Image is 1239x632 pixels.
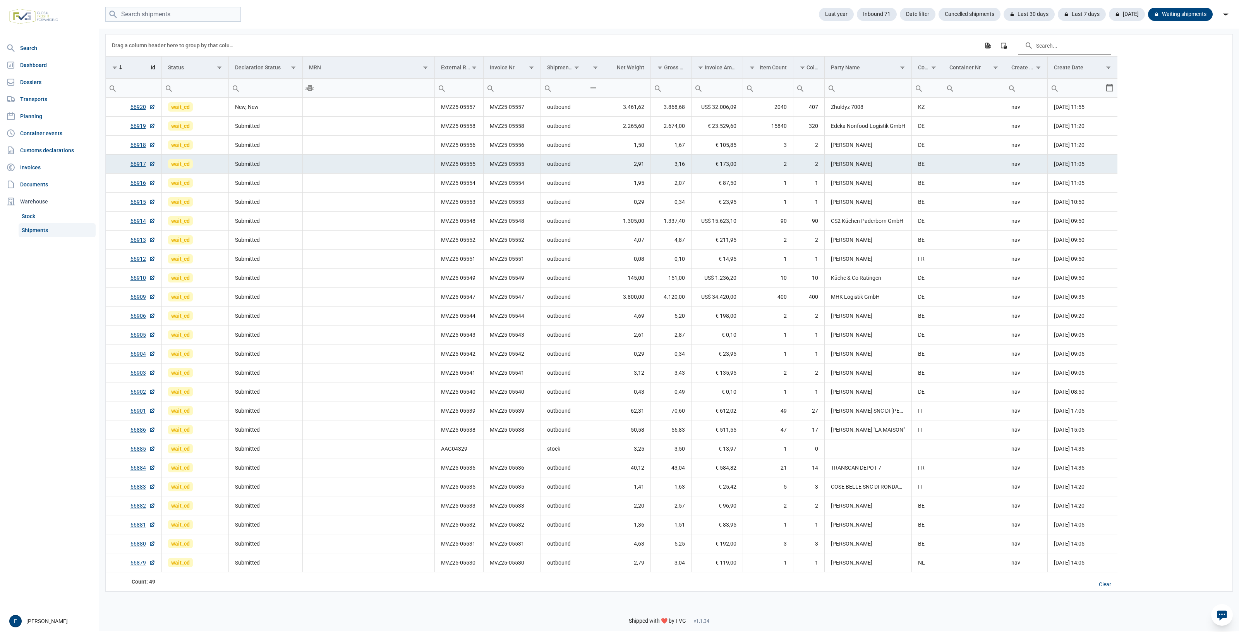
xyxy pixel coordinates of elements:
[1005,250,1047,269] td: nav
[1005,363,1047,382] td: nav
[483,231,541,250] td: MVZ25-05552
[1048,79,1062,97] div: Search box
[228,117,302,136] td: Submitted
[228,155,302,174] td: Submitted
[743,98,793,117] td: 2040
[228,325,302,344] td: Submitted
[228,193,302,212] td: Submitted
[162,79,176,97] div: Search box
[793,250,824,269] td: 1
[434,288,483,307] td: MVZ25-05547
[3,57,96,73] a: Dashboard
[1105,64,1111,70] span: Show filter options for column 'Create Date'
[434,382,483,401] td: MVZ25-05540
[586,250,650,269] td: 0,08
[824,155,911,174] td: [PERSON_NAME]
[586,174,650,193] td: 1,95
[650,212,691,231] td: 1.337,40
[434,79,483,98] td: Filter cell
[228,382,302,401] td: Submitted
[911,98,943,117] td: KZ
[825,79,911,97] input: Filter cell
[3,74,96,90] a: Dossiers
[743,307,793,325] td: 2
[541,155,586,174] td: outbound
[435,79,483,97] input: Filter cell
[793,363,824,382] td: 2
[692,79,705,97] div: Search box
[691,79,743,98] td: Filter cell
[1047,57,1117,79] td: Column Create Date
[1219,7,1233,21] div: filter
[106,79,120,97] div: Search box
[793,212,824,231] td: 90
[743,269,793,288] td: 10
[541,98,586,117] td: outbound
[793,231,824,250] td: 2
[824,117,911,136] td: Edeka Nonfood-Logistik GmbH
[483,325,541,344] td: MVZ25-05543
[586,98,650,117] td: 3.461,62
[541,307,586,325] td: outbound
[793,193,824,212] td: 1
[434,57,483,79] td: Column External Ref
[1005,174,1047,193] td: nav
[691,57,743,79] td: Column Invoice Amount
[650,174,691,193] td: 2,07
[793,307,824,325] td: 2
[541,117,586,136] td: outbound
[434,344,483,363] td: MVZ25-05542
[303,79,434,97] input: Filter cell
[793,57,824,79] td: Column Colli Count
[943,79,1005,98] td: Filter cell
[586,57,650,79] td: Column Net Weight
[3,40,96,56] a: Search
[434,136,483,155] td: MVZ25-05556
[1005,57,1047,79] td: Column Create User
[1005,79,1047,98] td: Filter cell
[130,103,155,111] a: 66920
[112,34,1111,56] div: Data grid toolbar
[3,108,96,124] a: Planning
[130,122,155,130] a: 66919
[483,136,541,155] td: MVZ25-05556
[793,344,824,363] td: 1
[1005,344,1047,363] td: nav
[130,274,155,282] a: 66910
[228,212,302,231] td: Submitted
[943,57,1005,79] td: Column Container Nr
[106,79,161,97] input: Filter cell
[650,344,691,363] td: 0,34
[743,155,793,174] td: 2
[911,250,943,269] td: FR
[162,79,228,97] input: Filter cell
[743,136,793,155] td: 3
[228,307,302,325] td: Submitted
[290,64,296,70] span: Show filter options for column 'Declaration Status'
[434,325,483,344] td: MVZ25-05543
[743,174,793,193] td: 1
[541,269,586,288] td: outbound
[586,231,650,250] td: 4,07
[1005,98,1047,117] td: nav
[997,38,1011,52] div: Column Chooser
[911,117,943,136] td: DE
[434,117,483,136] td: MVZ25-05558
[541,79,586,98] td: Filter cell
[574,64,580,70] span: Show filter options for column 'Shipment Kind'
[824,269,911,288] td: Küche & Co Ratingen
[1005,382,1047,401] td: nav
[586,269,650,288] td: 145,00
[483,363,541,382] td: MVZ25-05541
[824,174,911,193] td: [PERSON_NAME]
[911,231,943,250] td: BE
[228,250,302,269] td: Submitted
[793,79,824,97] input: Filter cell
[911,212,943,231] td: DE
[911,344,943,363] td: BE
[824,136,911,155] td: [PERSON_NAME]
[541,250,586,269] td: outbound
[793,155,824,174] td: 2
[1005,231,1047,250] td: nav
[824,57,911,79] td: Column Party Name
